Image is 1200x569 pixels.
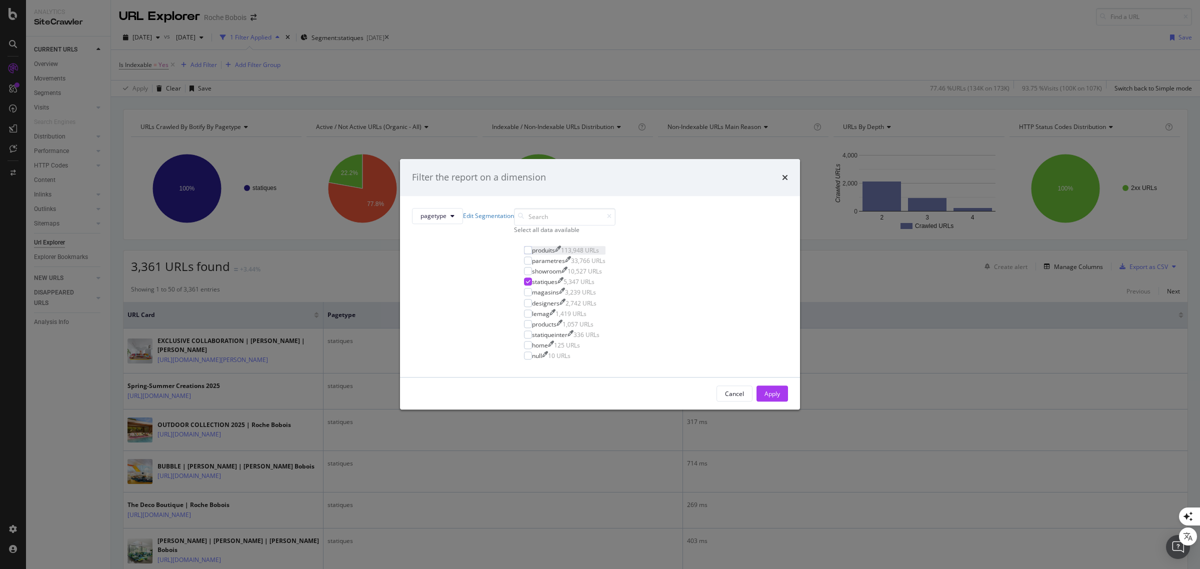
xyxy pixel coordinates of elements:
[555,309,586,318] div: 1,419 URLs
[412,171,546,184] div: Filter the report on a dimension
[782,171,788,184] div: times
[532,288,559,297] div: magasins
[567,267,602,275] div: 10,527 URLs
[716,386,752,402] button: Cancel
[532,246,555,254] div: produits
[573,330,599,339] div: 336 URLs
[563,278,594,286] div: 5,347 URLs
[532,341,548,349] div: home
[565,299,596,307] div: 2,742 URLs
[420,211,446,220] span: pagetype
[514,225,615,234] div: Select all data available
[562,320,593,328] div: 1,057 URLs
[571,256,605,265] div: 33,766 URLs
[412,208,463,224] button: pagetype
[532,352,542,360] div: null
[532,330,567,339] div: statiqueinter
[548,352,570,360] div: 10 URLs
[532,299,559,307] div: designers
[561,246,599,254] div: 113,948 URLs
[565,288,596,297] div: 3,239 URLs
[532,278,557,286] div: statiques
[1166,535,1190,559] div: Open Intercom Messenger
[554,341,580,349] div: 125 URLs
[514,208,615,225] input: Search
[725,389,744,398] div: Cancel
[532,320,556,328] div: products
[400,159,800,409] div: modal
[532,267,561,275] div: showroom
[532,309,549,318] div: lemag
[532,256,565,265] div: parametres
[463,211,514,220] a: Edit Segmentation
[756,386,788,402] button: Apply
[764,389,780,398] div: Apply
